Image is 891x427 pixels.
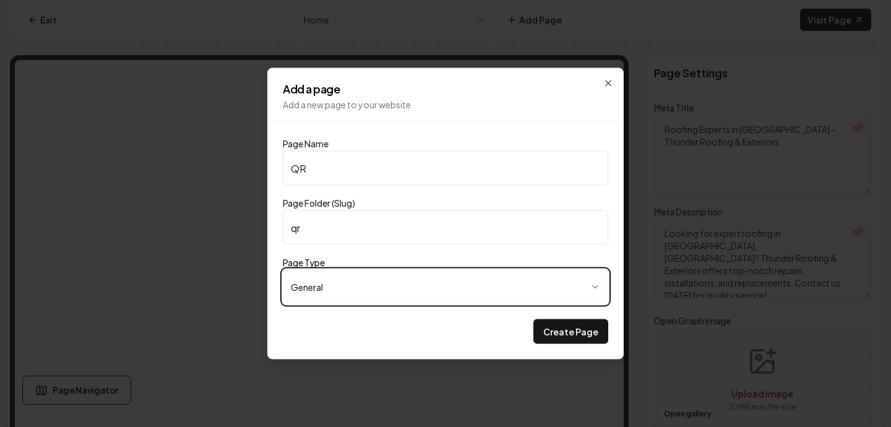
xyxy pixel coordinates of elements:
[533,319,608,344] button: Create Page
[283,98,608,111] p: Add a new page to your website
[283,197,355,209] label: Page Folder (Slug)
[283,257,325,268] label: Page Type
[283,151,608,186] input: My New Page
[283,210,608,245] input: example.com/my-new-page
[283,84,608,95] h2: Add a page
[283,138,329,149] label: Page Name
